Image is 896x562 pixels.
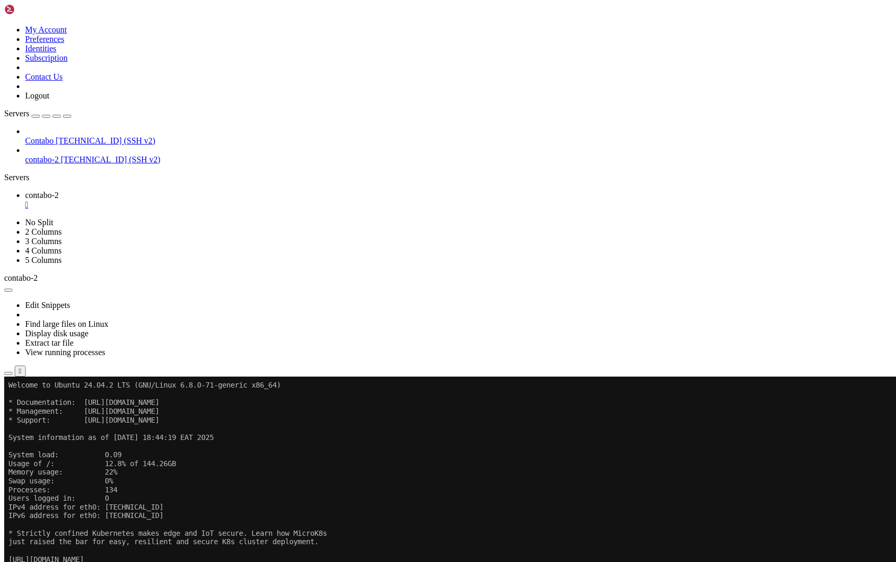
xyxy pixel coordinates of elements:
[4,109,29,118] span: Servers
[4,74,759,83] x-row: System load: 0.09
[25,136,892,146] a: Contabo [TECHNICAL_ID] (SSH v2)
[25,191,59,200] span: contabo-2
[25,218,53,227] a: No Split
[4,361,759,370] x-row: please don't hesitate to contact us at [EMAIL_ADDRESS][DOMAIN_NAME].
[25,246,62,255] a: 4 Columns
[4,100,759,109] x-row: Swap usage: 0%
[4,126,759,135] x-row: IPv4 address for eth0: [TECHNICAL_ID]
[25,91,49,100] a: Logout
[4,283,759,292] x-row: _____
[25,256,62,265] a: 5 Columns
[4,248,759,257] x-row: Learn more about enabling ESM Apps service at [URL][DOMAIN_NAME]
[25,44,57,53] a: Identities
[4,83,759,92] x-row: Usage of /: 12.8% of 144.26GB
[25,127,892,146] li: Contabo [TECHNICAL_ID] (SSH v2)
[4,109,759,118] x-row: Processes: 134
[25,25,67,34] a: My Account
[4,179,759,188] x-row: [URL][DOMAIN_NAME]
[4,274,759,283] x-row: *** System restart required ***
[138,388,143,396] span: ~
[4,300,759,309] x-row: | | / _ \| \| |_ _/ \ | _ )/ _ \
[25,200,892,210] a: 
[25,301,70,310] a: Edit Snippets
[25,35,64,43] a: Preferences
[4,318,759,327] x-row: \____\___/|_|\_| |_/_/ \_|___/\___/
[4,273,38,282] span: contabo-2
[4,379,759,388] x-row: Last login: [DATE] from [TECHNICAL_ID]
[56,136,155,145] span: [TECHNICAL_ID] (SSH v2)
[25,136,53,145] span: Contabo
[4,152,759,161] x-row: * Strictly confined Kubernetes makes edge and IoT secure. Learn how MicroK8s
[25,191,892,210] a: contabo-2
[4,196,759,205] x-row: Expanded Security Maintenance for Applications is not enabled.
[4,135,759,144] x-row: IPv6 address for eth0: [TECHNICAL_ID]
[25,338,73,347] a: Extract tar file
[4,388,759,396] x-row: : $
[4,109,71,118] a: Servers
[25,155,59,164] span: contabo-2
[4,30,759,39] x-row: * Management: [URL][DOMAIN_NAME]
[4,239,759,248] x-row: 9 additional security updates can be applied with ESM Apps.
[25,319,108,328] a: Find large files on Linux
[19,367,21,375] div: 
[4,222,759,231] x-row: To see these additional updates run: apt list --upgradable
[4,352,759,361] x-row: This server is hosted by Contabo. If you have any questions or need help,
[25,237,62,246] a: 3 Columns
[4,213,759,222] x-row: 80 updates can be applied immediately.
[4,161,759,170] x-row: just raised the bar for easy, resilient and secure K8s cluster deployment.
[15,366,26,377] button: 
[4,91,759,100] x-row: Memory usage: 22%
[4,4,759,13] x-row: Welcome to Ubuntu 24.04.2 LTS (GNU/Linux 6.8.0-71-generic x86_64)
[25,227,62,236] a: 2 Columns
[25,53,68,62] a: Subscription
[4,309,759,318] x-row: | |__| (_) | .` | | |/ _ \| _ \ (_) |
[4,39,759,48] x-row: * Support: [URL][DOMAIN_NAME]
[25,348,105,357] a: View running processes
[4,21,759,30] x-row: * Documentation: [URL][DOMAIN_NAME]
[4,57,759,65] x-row: System information as of [DATE] 18:44:19 EAT 2025
[4,117,759,126] x-row: Users logged in: 0
[25,72,63,81] a: Contact Us
[61,155,160,164] span: [TECHNICAL_ID] (SSH v2)
[4,292,759,301] x-row: / ___/___ _ _ _____ _ ___ ___
[25,155,892,164] a: contabo-2 [TECHNICAL_ID] (SSH v2)
[4,388,134,396] span: mabuya@cleanshelf-online-server
[4,4,64,15] img: Shellngn
[4,335,759,344] x-row: Welcome!
[25,146,892,164] li: contabo-2 [TECHNICAL_ID] (SSH v2)
[159,388,163,396] div: (35, 44)
[25,329,89,338] a: Display disk usage
[4,173,892,182] div: Servers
